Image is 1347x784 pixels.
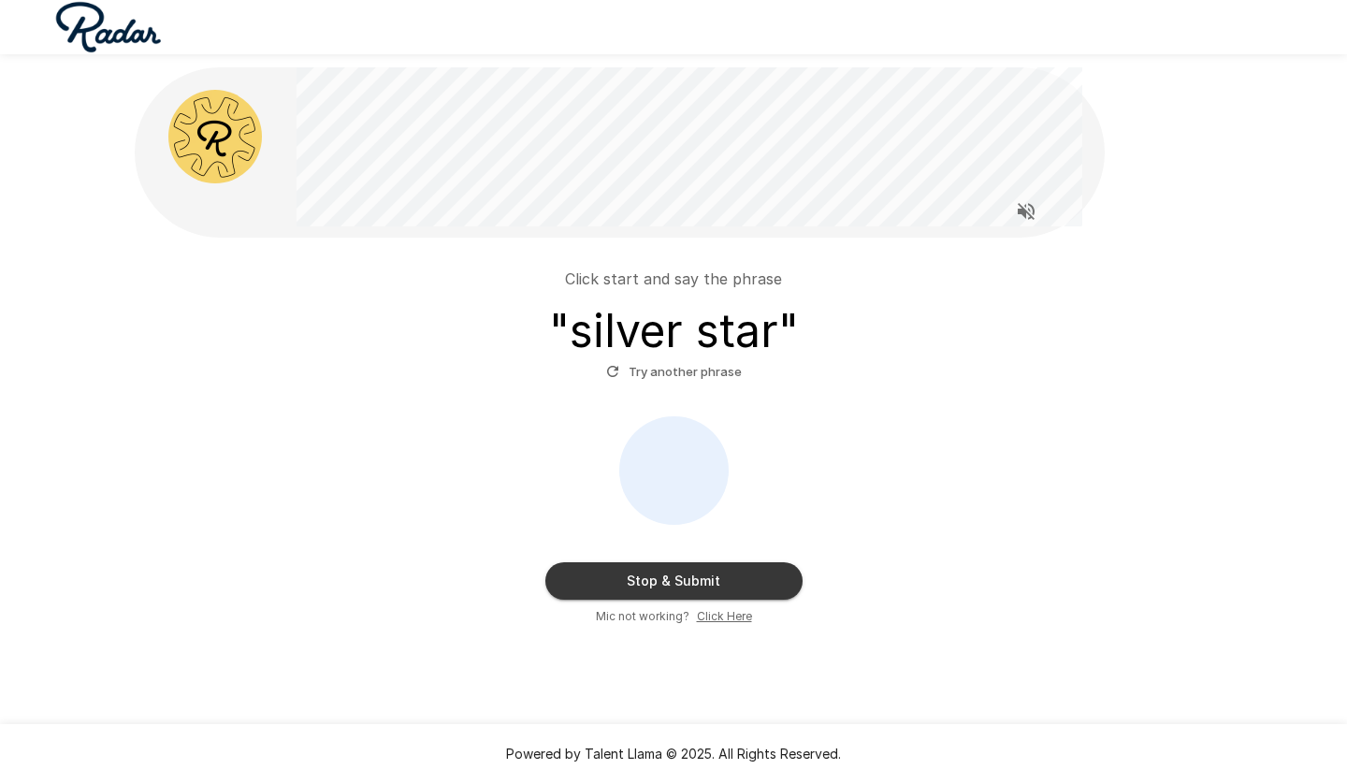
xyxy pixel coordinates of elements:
button: Read questions aloud [1007,193,1045,230]
p: Click start and say the phrase [565,268,782,290]
button: Try another phrase [601,357,746,386]
button: Stop & Submit [545,562,803,600]
u: Click Here [697,609,752,623]
span: Mic not working? [596,607,689,626]
p: Powered by Talent Llama © 2025. All Rights Reserved. [22,745,1325,763]
img: radar_avatar.png [168,90,262,183]
h3: " silver star " [549,305,799,357]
